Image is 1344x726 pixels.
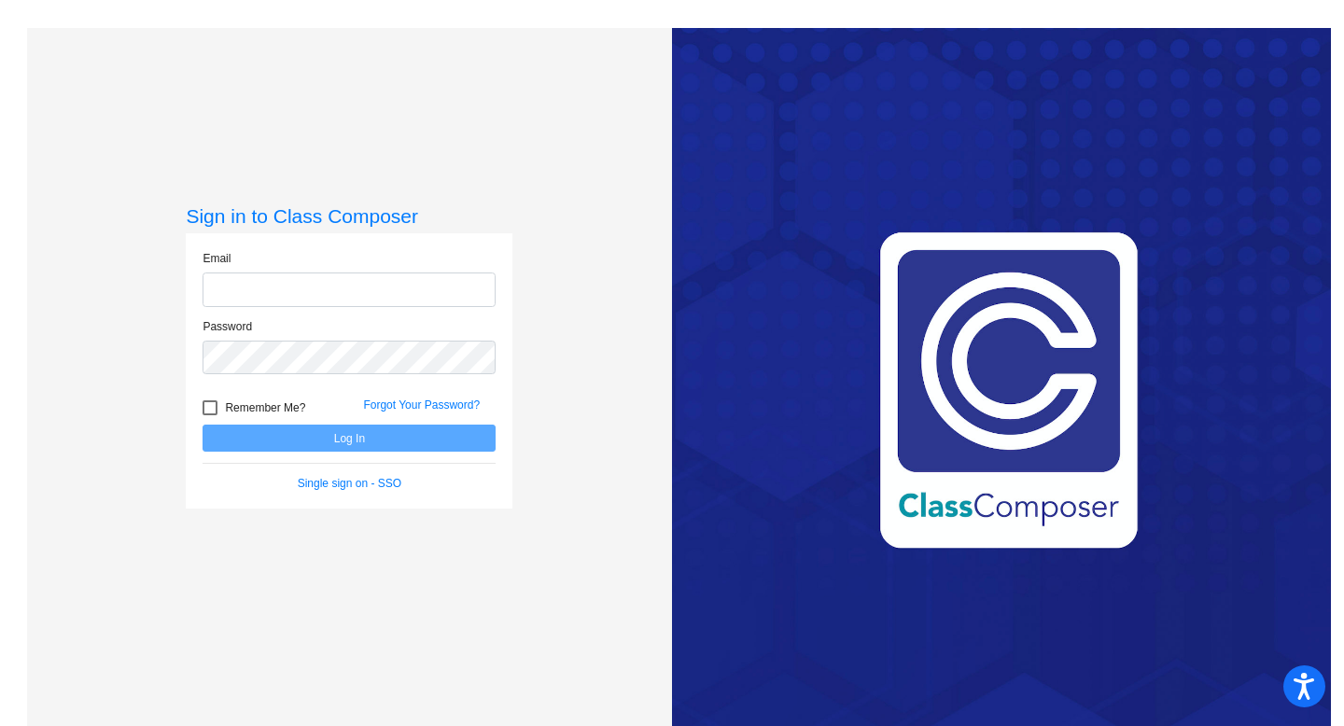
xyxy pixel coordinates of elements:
span: Remember Me? [225,397,305,419]
button: Log In [203,425,496,452]
a: Forgot Your Password? [363,398,480,412]
label: Email [203,250,231,267]
a: Single sign on - SSO [298,477,401,490]
label: Password [203,318,252,335]
h3: Sign in to Class Composer [186,204,512,228]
